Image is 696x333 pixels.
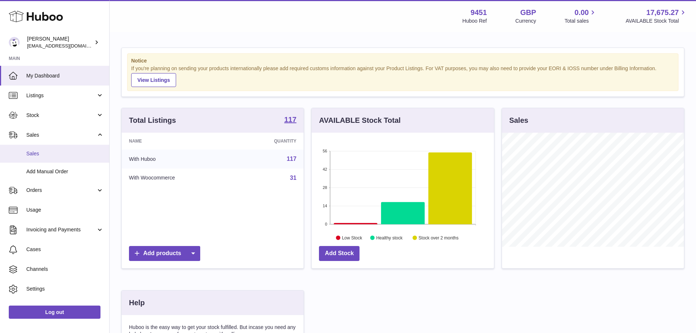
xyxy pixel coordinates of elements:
span: Cases [26,246,104,253]
th: Name [122,133,235,150]
text: 14 [323,204,327,208]
text: 42 [323,167,327,171]
a: View Listings [131,73,176,87]
span: Listings [26,92,96,99]
span: Total sales [564,18,597,24]
span: AVAILABLE Stock Total [625,18,687,24]
strong: Notice [131,57,674,64]
a: 31 [290,175,297,181]
a: 117 [287,156,297,162]
a: Log out [9,306,100,319]
a: Add products [129,246,200,261]
strong: GBP [520,8,536,18]
img: internalAdmin-9451@internal.huboo.com [9,37,20,48]
td: With Woocommerce [122,169,235,188]
a: 17,675.27 AVAILABLE Stock Total [625,8,687,24]
span: Sales [26,150,104,157]
span: Usage [26,207,104,213]
a: Add Stock [319,246,360,261]
text: 56 [323,149,327,153]
span: Invoicing and Payments [26,226,96,233]
text: Healthy stock [376,235,403,240]
div: Currency [516,18,536,24]
td: With Huboo [122,150,235,169]
span: [EMAIL_ADDRESS][DOMAIN_NAME] [27,43,107,49]
span: 0.00 [575,8,589,18]
a: 117 [284,116,296,125]
strong: 117 [284,116,296,123]
h3: AVAILABLE Stock Total [319,116,400,125]
div: [PERSON_NAME] [27,35,93,49]
text: Stock over 2 months [419,235,459,240]
h3: Total Listings [129,116,176,125]
text: 28 [323,185,327,190]
strong: 9451 [471,8,487,18]
span: Orders [26,187,96,194]
span: Sales [26,132,96,139]
span: 17,675.27 [646,8,679,18]
text: 0 [325,222,327,226]
text: Low Stock [342,235,362,240]
span: Settings [26,285,104,292]
a: 0.00 Total sales [564,8,597,24]
span: Stock [26,112,96,119]
div: Huboo Ref [463,18,487,24]
h3: Help [129,298,145,308]
h3: Sales [509,116,528,125]
span: My Dashboard [26,72,104,79]
th: Quantity [235,133,304,150]
div: If you're planning on sending your products internationally please add required customs informati... [131,65,674,87]
span: Add Manual Order [26,168,104,175]
span: Channels [26,266,104,273]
